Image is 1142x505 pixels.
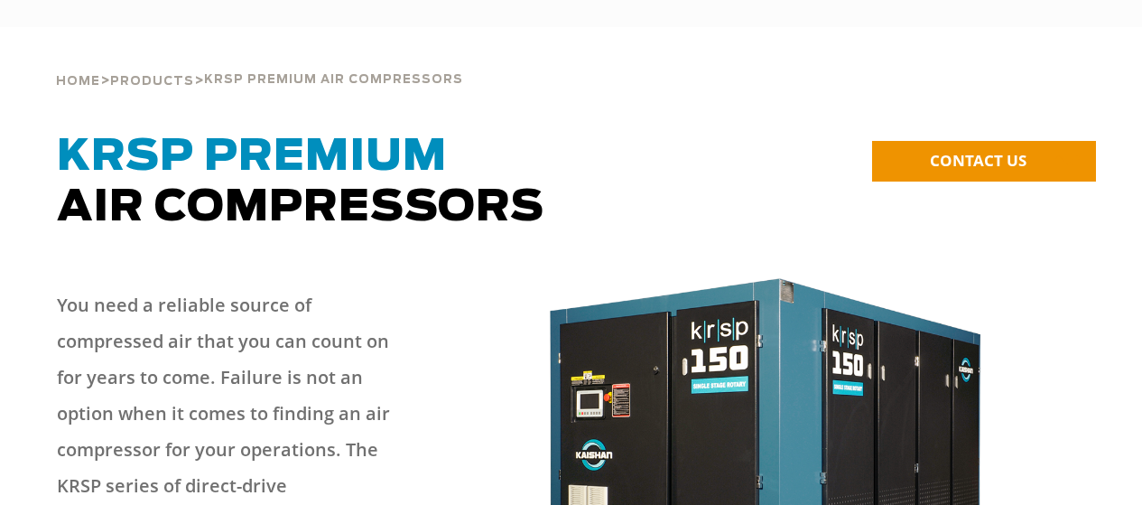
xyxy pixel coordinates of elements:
span: CONTACT US [930,150,1026,171]
div: > > [56,27,463,96]
a: Products [110,72,194,89]
span: Air Compressors [57,136,544,229]
span: KRSP Premium [57,136,447,179]
span: krsp premium air compressors [204,74,463,86]
span: Products [110,76,194,88]
a: Home [56,72,100,89]
a: CONTACT US [872,141,1096,182]
span: Home [56,76,100,88]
